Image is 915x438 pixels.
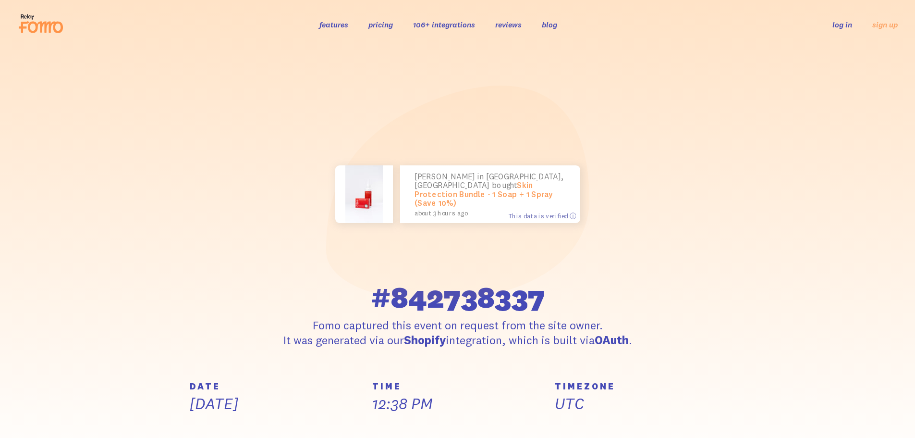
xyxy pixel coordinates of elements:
h5: DATE [190,382,361,391]
a: blog [542,20,557,29]
a: 106+ integrations [413,20,475,29]
p: 12:38 PM [372,394,543,414]
h5: TIMEZONE [555,382,726,391]
a: reviews [495,20,522,29]
span: #842738337 [371,282,545,312]
a: log in [832,20,852,29]
a: features [319,20,348,29]
p: [PERSON_NAME] in [GEOGRAPHIC_DATA], [GEOGRAPHIC_DATA] bought [415,172,566,216]
a: pricing [368,20,393,29]
a: Skin Protection Bundle - 1 Soap + 1 Spray (Save 10%) [415,180,553,208]
p: UTC [555,394,726,414]
p: [DATE] [190,394,361,414]
h5: TIME [372,382,543,391]
small: about 3 hours ago [415,209,561,216]
p: Fomo captured this event on request from the site owner. It was generated via our integration, wh... [281,318,634,348]
strong: OAuth [595,333,629,347]
img: A7302025_small.jpg [345,165,383,223]
span: This data is verified ⓘ [508,212,576,220]
strong: Shopify [404,333,446,347]
a: sign up [872,20,898,30]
